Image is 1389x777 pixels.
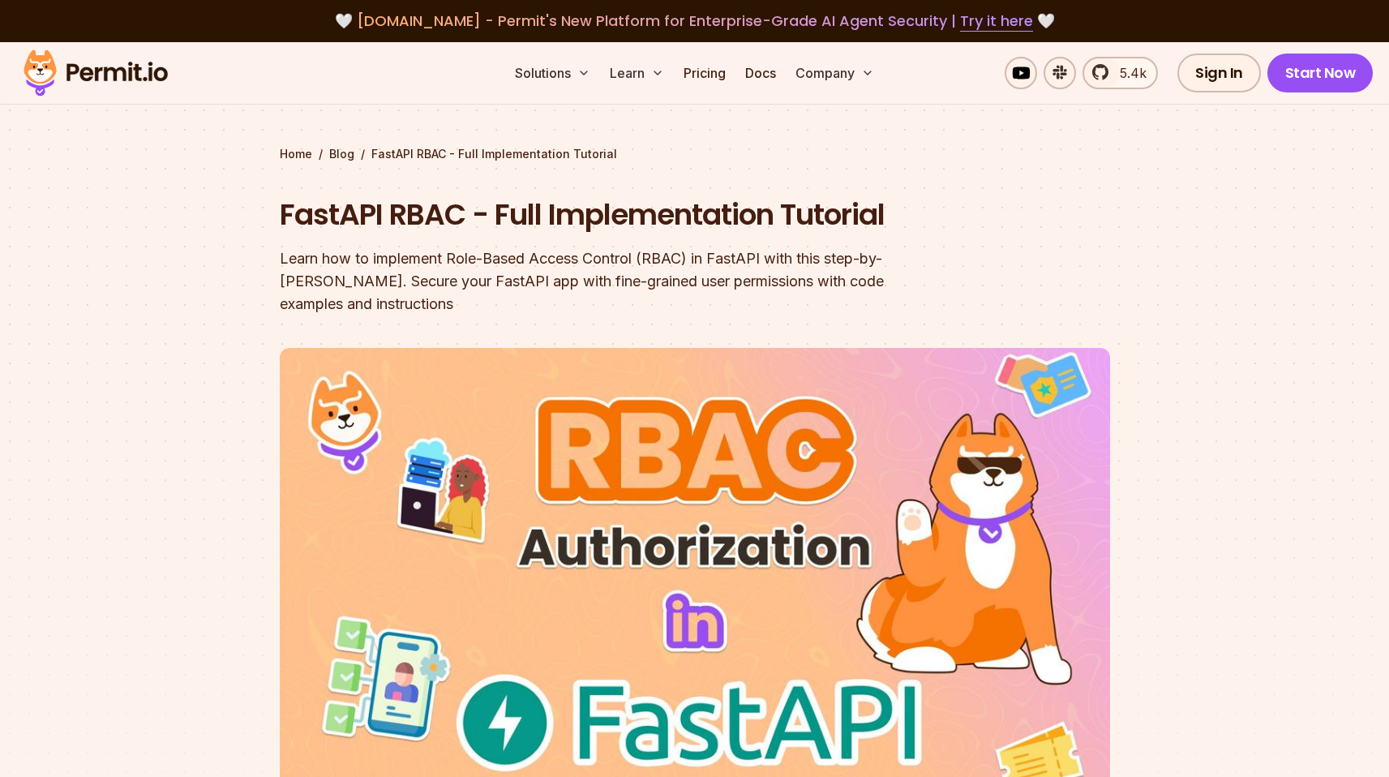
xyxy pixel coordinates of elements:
span: 5.4k [1110,63,1147,83]
a: Sign In [1177,54,1261,92]
a: Blog [329,146,354,162]
span: [DOMAIN_NAME] - Permit's New Platform for Enterprise-Grade AI Agent Security | [357,11,1033,31]
a: Docs [739,57,782,89]
h1: FastAPI RBAC - Full Implementation Tutorial [280,195,902,235]
a: Start Now [1267,54,1374,92]
img: Permit logo [16,45,175,101]
button: Solutions [508,57,597,89]
a: Home [280,146,312,162]
div: 🤍 🤍 [39,10,1350,32]
div: Learn how to implement Role-Based Access Control (RBAC) in FastAPI with this step-by-[PERSON_NAME... [280,247,902,316]
a: 5.4k [1082,57,1158,89]
a: Pricing [677,57,732,89]
button: Learn [603,57,671,89]
button: Company [789,57,881,89]
a: Try it here [960,11,1033,32]
div: / / [280,146,1110,162]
